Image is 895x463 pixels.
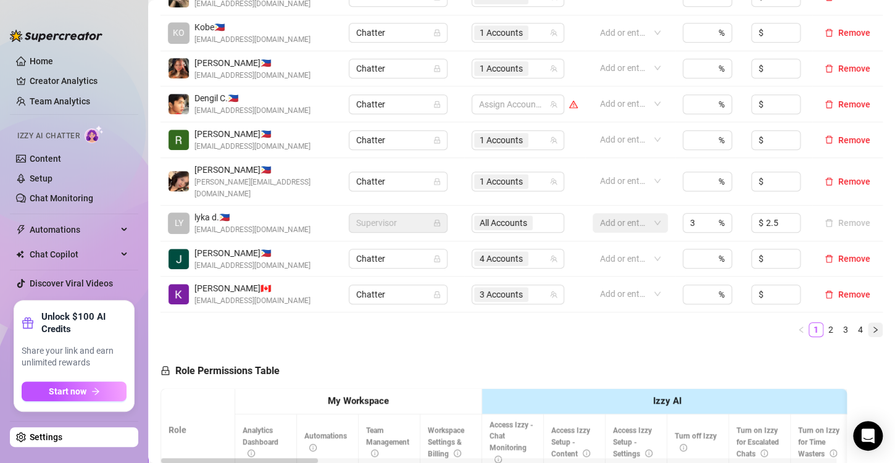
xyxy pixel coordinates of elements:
[838,254,870,264] span: Remove
[820,133,875,148] button: Remove
[820,287,875,302] button: Remove
[838,135,870,145] span: Remove
[583,449,590,457] span: info-circle
[550,291,557,298] span: team
[356,172,440,191] span: Chatter
[169,58,189,78] img: Aliyah Espiritu
[820,25,875,40] button: Remove
[248,449,255,457] span: info-circle
[830,449,837,457] span: info-circle
[494,456,502,463] span: info-circle
[797,326,805,333] span: left
[328,395,389,406] strong: My Workspace
[820,97,875,112] button: Remove
[173,26,185,40] span: KO
[194,91,310,105] span: Dengil C. 🇵🇭
[194,105,310,117] span: [EMAIL_ADDRESS][DOMAIN_NAME]
[474,174,528,189] span: 1 Accounts
[356,285,440,304] span: Chatter
[820,61,875,76] button: Remove
[794,322,809,337] button: left
[433,65,441,72] span: lock
[30,96,90,106] a: Team Analytics
[30,56,53,66] a: Home
[798,426,839,458] span: Turn on Izzy for Time Wasters
[194,163,334,177] span: [PERSON_NAME] 🇵🇭
[550,136,557,144] span: team
[433,136,441,144] span: lock
[30,193,93,203] a: Chat Monitoring
[243,426,278,458] span: Analytics Dashboard
[194,127,310,141] span: [PERSON_NAME] 🇵🇭
[356,249,440,268] span: Chatter
[433,101,441,108] span: lock
[433,255,441,262] span: lock
[823,322,838,337] li: 2
[194,246,310,260] span: [PERSON_NAME] 🇵🇭
[480,133,523,147] span: 1 Accounts
[809,322,823,337] li: 1
[474,25,528,40] span: 1 Accounts
[304,432,347,452] span: Automations
[825,28,833,37] span: delete
[194,295,310,307] span: [EMAIL_ADDRESS][DOMAIN_NAME]
[474,287,528,302] span: 3 Accounts
[371,449,378,457] span: info-circle
[474,133,528,148] span: 1 Accounts
[820,251,875,266] button: Remove
[736,426,779,458] span: Turn on Izzy for Escalated Chats
[30,278,113,288] a: Discover Viral Videos
[433,219,441,227] span: lock
[854,323,867,336] a: 4
[41,311,127,335] strong: Unlock $100 AI Credits
[22,382,127,401] button: Start nowarrow-right
[16,225,26,235] span: thunderbolt
[169,249,189,269] img: Jai Mata
[872,326,879,333] span: right
[825,64,833,73] span: delete
[194,224,310,236] span: [EMAIL_ADDRESS][DOMAIN_NAME]
[428,426,464,458] span: Workspace Settings & Billing
[868,322,883,337] button: right
[474,251,528,266] span: 4 Accounts
[356,59,440,78] span: Chatter
[613,426,652,458] span: Access Izzy Setup - Settings
[433,29,441,36] span: lock
[169,130,189,150] img: Riza Joy Barrera
[550,29,557,36] span: team
[91,387,100,396] span: arrow-right
[194,177,334,200] span: [PERSON_NAME][EMAIL_ADDRESS][DOMAIN_NAME]
[30,71,128,91] a: Creator Analytics
[309,444,317,451] span: info-circle
[760,449,768,457] span: info-circle
[30,173,52,183] a: Setup
[839,323,852,336] a: 3
[356,23,440,42] span: Chatter
[480,252,523,265] span: 4 Accounts
[356,214,440,232] span: Supervisor
[194,211,310,224] span: lyka d. 🇵🇭
[49,386,86,396] span: Start now
[30,244,117,264] span: Chat Copilot
[194,20,310,34] span: Kobe 🇵🇭
[22,345,127,369] span: Share your link and earn unlimited rewards
[550,178,557,185] span: team
[194,260,310,272] span: [EMAIL_ADDRESS][DOMAIN_NAME]
[569,100,578,109] span: warning
[10,30,102,42] img: logo-BBDzfeDw.svg
[480,26,523,40] span: 1 Accounts
[675,432,717,452] span: Turn off Izzy
[194,282,310,295] span: [PERSON_NAME] 🇨🇦
[825,254,833,263] span: delete
[433,291,441,298] span: lock
[169,284,189,304] img: Kristine Flores
[550,255,557,262] span: team
[433,178,441,185] span: lock
[30,220,117,240] span: Automations
[474,61,528,76] span: 1 Accounts
[169,94,189,114] img: Dengil Consigna
[356,131,440,149] span: Chatter
[838,290,870,299] span: Remove
[825,177,833,186] span: delete
[680,444,687,451] span: info-circle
